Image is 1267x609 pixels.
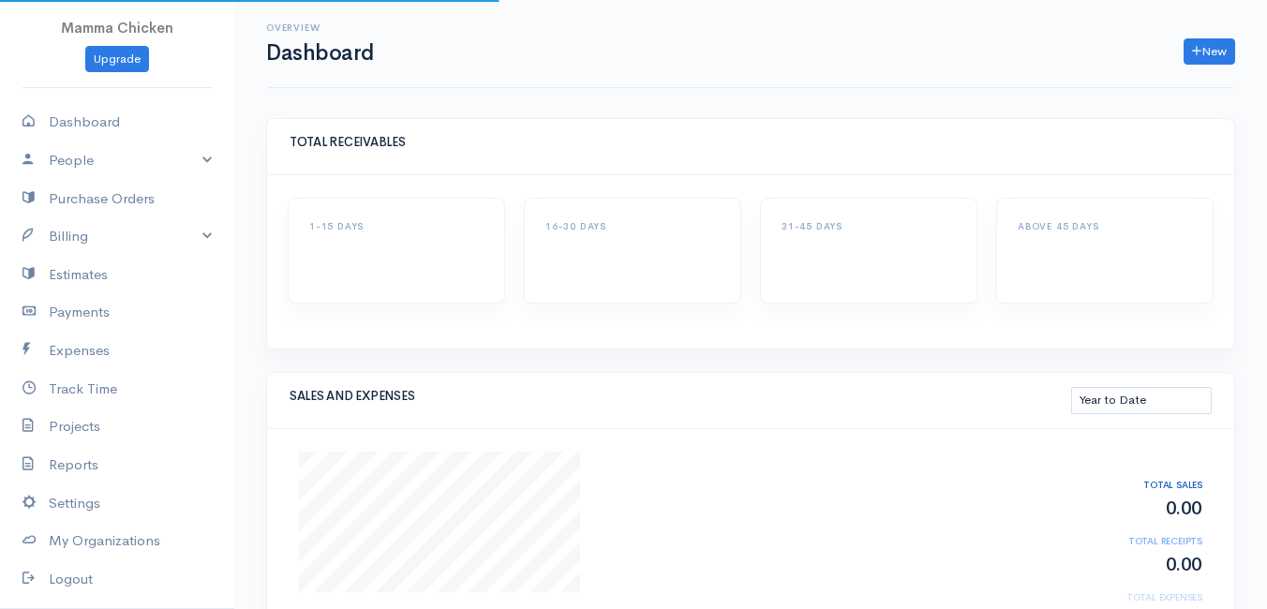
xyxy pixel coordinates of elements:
h6: TOTAL SALES [1067,480,1202,490]
a: New [1184,38,1235,66]
h6: 31-45 DAYS [782,221,956,231]
h1: Dashboard [266,41,374,65]
span: Mamma Chicken [61,19,173,37]
h2: 0.00 [1067,555,1202,575]
a: Upgrade [85,46,149,73]
h6: TOTAL EXPENSES [1067,592,1202,602]
h6: 1-15 DAYS [309,221,484,231]
h6: TOTAL RECEIPTS [1067,536,1202,546]
h6: Overview [266,22,374,33]
h5: SALES AND EXPENSES [290,390,1071,403]
h6: 16-30 DAYS [545,221,720,231]
h5: TOTAL RECEIVABLES [290,136,1212,149]
h2: 0.00 [1067,498,1202,519]
h6: ABOVE 45 DAYS [1018,221,1192,231]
